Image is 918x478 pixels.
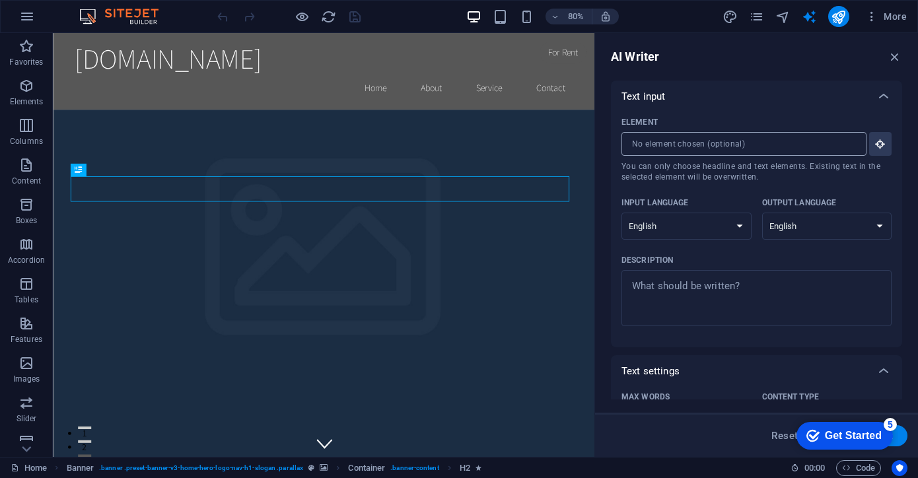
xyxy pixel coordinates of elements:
[9,57,43,67] p: Favorites
[11,334,42,345] p: Features
[892,460,907,476] button: Usercentrics
[390,460,439,476] span: . banner-content
[8,255,45,265] p: Accordion
[828,6,849,27] button: publish
[611,81,902,112] div: Text input
[16,215,38,226] p: Boxes
[11,460,47,476] a: Click to cancel selection. Double-click to open Pages
[348,460,385,476] span: Click to select. Double-click to edit
[723,9,738,24] button: design
[749,9,765,24] button: pages
[460,460,470,476] span: Click to select. Double-click to edit
[611,49,659,65] h6: AI Writer
[10,136,43,147] p: Columns
[621,132,857,156] input: ElementYou can only choose headline and text elements. Existing text in the selected element will...
[321,9,336,24] i: Reload page
[764,425,805,446] button: Reset
[775,9,791,24] button: navigator
[308,464,314,471] i: This element is a customizable preset
[621,213,752,240] select: Input language
[791,460,826,476] h6: Session time
[611,355,902,387] div: Text settings
[294,9,310,24] button: Click here to leave preview mode and continue editing
[17,413,37,424] p: Slider
[762,197,837,208] p: Output language
[723,9,738,24] i: Design (Ctrl+Alt+Y)
[320,9,336,24] button: reload
[621,392,670,402] p: Max words
[865,10,907,23] span: More
[15,294,38,305] p: Tables
[831,9,846,24] i: Publish
[621,197,689,208] p: Input language
[320,464,328,471] i: This element contains a background
[842,460,875,476] span: Code
[762,392,819,402] p: Content type
[771,430,798,441] span: Reset
[67,460,482,476] nav: breadcrumb
[749,9,764,24] i: Pages (Ctrl+Alt+S)
[99,460,303,476] span: . banner .preset-banner-v3-home-hero-logo-nav-h1-slogan .parallax
[611,112,902,347] div: Text input
[565,9,586,24] h6: 80%
[775,9,791,24] i: Navigator
[762,213,892,240] select: Output language
[860,6,912,27] button: More
[869,132,892,156] button: ElementYou can only choose headline and text elements. Existing text in the selected element will...
[12,176,41,186] p: Content
[76,9,175,24] img: Editor Logo
[13,374,40,384] p: Images
[814,463,816,473] span: :
[621,364,680,378] p: Text settings
[621,117,658,127] p: Element
[802,9,818,24] button: text_generator
[608,11,666,38] div: For Rent
[836,460,881,476] button: Code
[67,460,94,476] span: Click to select. Double-click to edit
[621,255,673,265] p: Description
[621,90,665,103] p: Text input
[476,464,481,471] i: Element contains an animation
[39,15,96,26] div: Get Started
[802,9,817,24] i: AI Writer
[98,3,111,16] div: 5
[804,460,825,476] span: 00 00
[10,96,44,107] p: Elements
[621,161,892,182] span: You can only choose headline and text elements. Existing text in the selected element will be ove...
[546,9,592,24] button: 80%
[11,7,107,34] div: Get Started 5 items remaining, 0% complete
[600,11,612,22] i: On resize automatically adjust zoom level to fit chosen device.
[628,277,885,320] textarea: Description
